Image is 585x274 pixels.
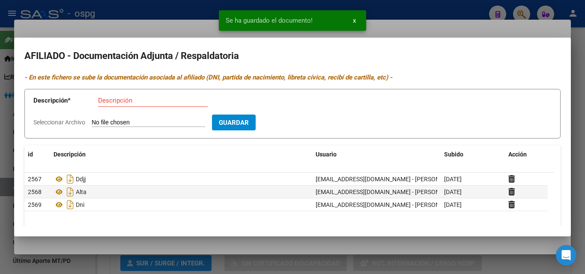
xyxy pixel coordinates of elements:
[24,145,50,164] datatable-header-cell: id
[226,16,313,25] span: Se ha guardado el documento!
[444,176,462,183] span: [DATE]
[505,145,548,164] datatable-header-cell: Acción
[76,176,86,183] span: Ddjj
[556,245,576,265] div: Open Intercom Messenger
[33,96,98,106] p: Descripción
[76,201,84,208] span: Dni
[346,13,363,28] button: x
[444,151,463,158] span: Subido
[316,189,461,195] span: [EMAIL_ADDRESS][DOMAIN_NAME] - [PERSON_NAME]
[316,151,337,158] span: Usuario
[28,201,42,208] span: 2569
[28,189,42,195] span: 2568
[54,151,86,158] span: Descripción
[50,145,312,164] datatable-header-cell: Descripción
[65,172,76,186] i: Descargar documento
[312,145,441,164] datatable-header-cell: Usuario
[33,119,85,126] span: Seleccionar Archivo
[65,198,76,212] i: Descargar documento
[76,189,87,195] span: Alta
[28,151,33,158] span: id
[24,74,392,81] i: - En este fichero se sube la documentación asociada al afiliado (DNI, partida de nacimiento, libr...
[316,176,461,183] span: [EMAIL_ADDRESS][DOMAIN_NAME] - [PERSON_NAME]
[28,176,42,183] span: 2567
[508,151,527,158] span: Acción
[65,185,76,199] i: Descargar documento
[441,145,505,164] datatable-header-cell: Subido
[316,201,461,208] span: [EMAIL_ADDRESS][DOMAIN_NAME] - [PERSON_NAME]
[212,115,256,130] button: Guardar
[24,48,561,64] h2: AFILIADO - Documentación Adjunta / Respaldatoria
[444,201,462,208] span: [DATE]
[353,17,356,24] span: x
[444,189,462,195] span: [DATE]
[219,119,249,127] span: Guardar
